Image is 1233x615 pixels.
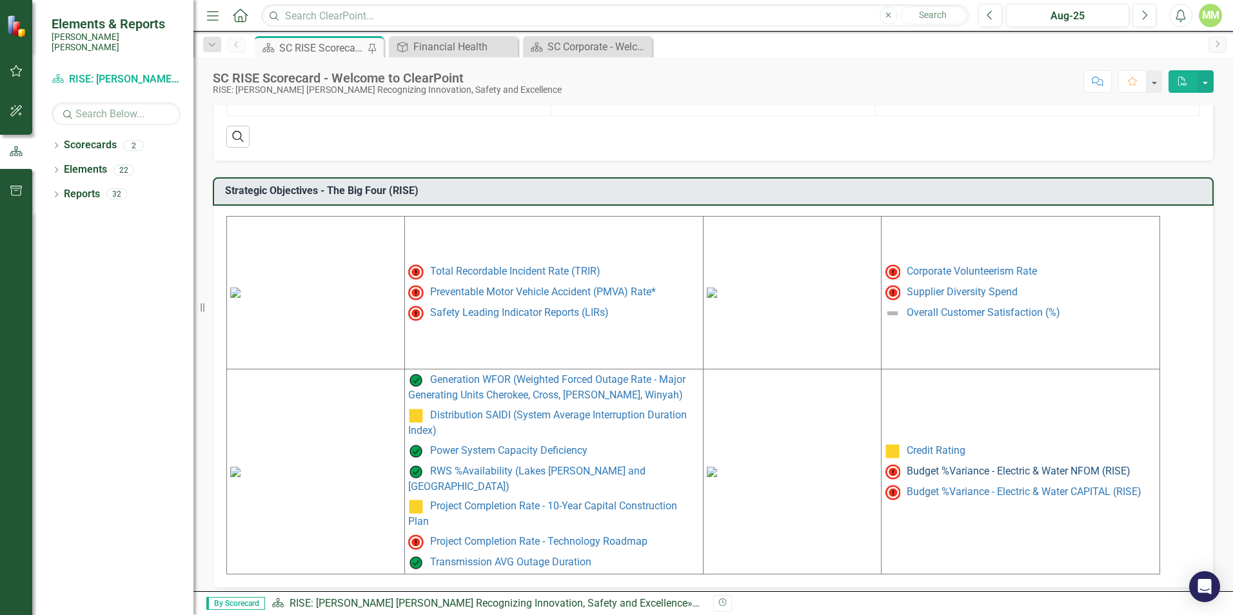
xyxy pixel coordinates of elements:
input: Search ClearPoint... [261,5,969,27]
img: Above MAX Target [408,264,424,280]
div: SC RISE Scorecard - Welcome to ClearPoint [213,71,562,85]
img: Below MIN Target [885,285,900,300]
small: [PERSON_NAME] [PERSON_NAME] [52,32,181,53]
input: Search Below... [52,102,181,125]
a: RWS %Availability (Lakes [PERSON_NAME] and [GEOGRAPHIC_DATA]) [408,465,646,493]
a: Reports [64,187,100,202]
a: Transmission AVG Outage Duration [430,556,591,568]
div: 32 [106,189,127,200]
img: On Target [408,464,424,480]
div: 22 [113,164,134,175]
img: mceclip4%20v2.png [707,288,717,298]
a: Project Completion Rate - 10-Year Capital Construction Plan [408,500,677,528]
span: By Scorecard [206,597,265,610]
a: Financial Health [392,39,515,55]
img: Caution [408,499,424,514]
img: Caution [408,408,424,424]
img: Below MIN Target [885,264,900,280]
div: 2 [123,140,144,151]
div: » [271,596,704,611]
span: Search [919,10,947,20]
a: Project Completion Rate - Technology Roadmap [430,535,647,547]
a: RISE: [PERSON_NAME] [PERSON_NAME] Recognizing Innovation, Safety and Excellence [52,72,181,87]
button: Aug-25 [1006,4,1129,27]
button: MM [1199,4,1222,27]
div: SC Corporate - Welcome to ClearPoint [547,39,649,55]
div: SC RISE Scorecard - Welcome to ClearPoint [279,40,364,56]
a: Elements [64,162,107,177]
img: Caution [885,444,900,459]
a: Power System Capacity Deficiency [430,444,587,456]
span: Elements & Reports [52,16,181,32]
img: Not Meeting Target [408,306,424,321]
h3: Strategic Objectives - The Big Four (RISE) [225,185,1206,197]
div: Aug-25 [1011,8,1125,24]
a: Credit Rating [907,444,965,456]
img: On Target [408,444,424,459]
a: RISE: [PERSON_NAME] [PERSON_NAME] Recognizing Innovation, Safety and Excellence [290,597,687,609]
img: ClearPoint Strategy [6,14,29,37]
a: SC Corporate - Welcome to ClearPoint [526,39,649,55]
div: RISE: [PERSON_NAME] [PERSON_NAME] Recognizing Innovation, Safety and Excellence [213,85,562,95]
img: Below MIN Target [885,485,900,500]
img: Not Defined [885,306,900,321]
div: Open Intercom Messenger [1189,571,1220,602]
img: On Target [408,373,424,388]
a: Supplier Diversity Spend [907,286,1018,298]
a: Total Recordable Incident Rate (TRIR) [430,265,600,277]
img: mceclip0%20v11.png [230,288,241,298]
a: Scorecards [64,138,117,153]
img: mceclip2%20v4.png [230,467,241,477]
a: Safety Leading Indicator Reports (LIRs) [430,306,609,318]
button: Search [901,6,965,24]
img: On Target [408,555,424,571]
a: Overall Customer Satisfaction (%) [907,306,1060,318]
img: Not Meeting Target [408,534,424,550]
img: Above MAX Target [885,464,900,480]
div: Financial Health [413,39,515,55]
a: Generation WFOR (Weighted Forced Outage Rate - Major Generating Units Cherokee, Cross, [PERSON_NA... [408,373,686,401]
a: Distribution SAIDI (System Average Interruption Duration Index) [408,409,687,436]
a: Budget %Variance - Electric & Water NFOM (RISE) [907,465,1130,477]
img: mceclip3%20v4.png [707,467,717,477]
a: Corporate Volunteerism Rate [907,265,1037,277]
img: Not Meeting Target [408,285,424,300]
a: Budget %Variance - Electric & Water CAPITAL (RISE) [907,485,1141,498]
a: Preventable Motor Vehicle Accident (PMVA) Rate* [430,286,656,298]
